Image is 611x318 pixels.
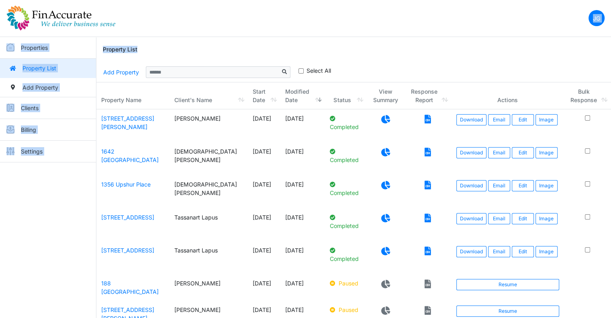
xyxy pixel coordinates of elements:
td: [DATE] [248,175,280,208]
p: Billing [21,125,36,134]
td: [DATE] [280,109,325,142]
p: Paused [330,306,362,314]
a: 188 [GEOGRAPHIC_DATA] [101,280,159,295]
label: Select All [307,66,331,75]
button: Email [488,213,510,224]
th: Status: activate to sort column ascending [325,82,367,109]
button: Email [488,147,510,158]
input: Sizing example input [146,66,279,78]
button: Image [535,180,558,191]
a: Add Property [103,65,139,79]
td: [DATE] [248,241,280,274]
button: Image [535,246,558,257]
p: Settings [21,147,43,156]
a: Edit [512,147,534,158]
button: Email [488,246,510,257]
a: Download [456,246,486,257]
td: [DATE] [280,142,325,175]
p: JG [593,14,600,23]
button: Image [535,213,558,224]
td: Tassanart Lapus [170,241,248,274]
a: Resume [456,306,559,317]
a: Download [456,114,486,125]
p: Clients [21,104,39,112]
a: [STREET_ADDRESS] [101,247,154,254]
td: [PERSON_NAME] [170,274,248,301]
a: Edit [512,213,534,224]
button: Email [488,114,510,125]
img: sidemenu_settings.png [6,147,14,155]
button: Email [488,180,510,191]
a: [STREET_ADDRESS] [101,214,154,221]
th: Modified Date: activate to sort column ascending [280,82,325,109]
th: Start Date: activate to sort column ascending [248,82,280,109]
p: Completed [330,114,362,131]
td: [DEMOGRAPHIC_DATA][PERSON_NAME] [170,175,248,208]
p: Completed [330,147,362,164]
td: [DATE] [248,274,280,301]
td: [DATE] [248,208,280,241]
td: Tassanart Lapus [170,208,248,241]
a: Download [456,180,486,191]
th: Response Report: activate to sort column ascending [405,82,452,109]
img: sidemenu_client.png [6,104,14,112]
th: Property Name: activate to sort column ascending [96,82,170,109]
td: [DATE] [280,175,325,208]
a: 1356 Upshur Place [101,181,151,188]
button: Image [535,147,558,158]
a: Download [456,147,486,158]
a: 1642 [GEOGRAPHIC_DATA] [101,148,159,163]
th: View Summary [367,82,405,109]
th: Bulk Response: activate to sort column ascending [564,82,611,109]
h6: Property List [103,46,137,53]
th: Actions [452,82,564,109]
td: [DATE] [248,142,280,175]
td: [DATE] [280,241,325,274]
td: [PERSON_NAME] [170,109,248,142]
td: [DATE] [248,109,280,142]
a: Edit [512,180,534,191]
td: [DATE] [280,208,325,241]
img: sidemenu_billing.png [6,125,14,133]
a: Edit [512,246,534,257]
td: [DEMOGRAPHIC_DATA][PERSON_NAME] [170,142,248,175]
img: sidemenu_properties.png [6,43,14,51]
img: spp logo [6,5,116,31]
p: Completed [330,246,362,263]
td: [DATE] [280,274,325,301]
button: Image [535,114,558,125]
p: Completed [330,213,362,230]
a: Download [456,213,486,224]
a: [STREET_ADDRESS][PERSON_NAME] [101,115,154,130]
a: Resume [456,279,559,290]
a: JG [589,10,605,26]
th: Client's Name: activate to sort column ascending [170,82,248,109]
p: Paused [330,279,362,287]
p: Completed [330,180,362,197]
a: Edit [512,114,534,125]
p: Properties [21,43,48,52]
